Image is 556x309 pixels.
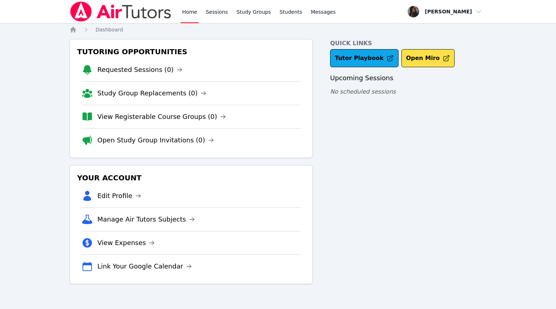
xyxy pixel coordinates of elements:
[330,39,486,48] h4: Quick Links
[330,49,399,67] a: Tutor Playbook
[97,135,214,145] a: Open Study Group Invitations (0)
[76,171,307,184] h3: Your Account
[97,112,226,122] a: View Registerable Course Groups (0)
[97,191,141,201] a: Edit Profile
[69,1,172,22] img: Air Tutors
[96,26,123,33] a: Dashboard
[97,261,192,271] a: Link Your Google Calendar
[97,214,195,224] a: Manage Air Tutors Subjects
[97,238,155,248] a: View Expenses
[69,26,486,33] nav: Breadcrumb
[97,65,182,75] a: Requested Sessions (0)
[76,45,307,58] h3: Tutoring Opportunities
[401,49,455,67] button: Open Miro
[330,73,486,83] h3: Upcoming Sessions
[330,88,396,95] span: No scheduled sessions
[96,27,123,33] span: Dashboard
[311,8,336,16] span: Messages
[97,88,206,98] a: Study Group Replacements (0)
